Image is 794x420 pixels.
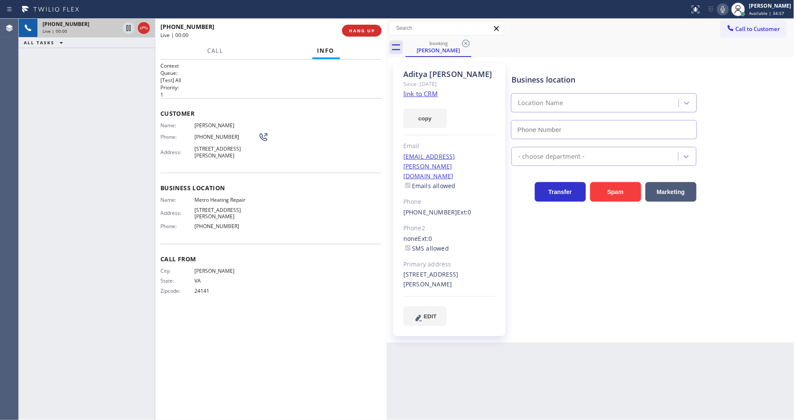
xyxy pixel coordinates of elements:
[403,270,496,289] div: [STREET_ADDRESS][PERSON_NAME]
[160,288,194,294] span: Zipcode:
[160,134,194,140] span: Phone:
[160,91,382,98] p: 1
[405,183,411,188] input: Emails allowed
[403,79,496,89] div: Since: [DATE]
[160,268,194,274] span: City:
[194,146,258,159] span: [STREET_ADDRESS][PERSON_NAME]
[403,69,496,79] div: Aditya [PERSON_NAME]
[202,43,228,59] button: Call
[403,89,438,98] a: link to CRM
[736,25,780,33] span: Call to Customer
[194,197,258,203] span: Metro Heating Repair
[194,122,258,129] span: [PERSON_NAME]
[518,151,585,161] div: - choose department -
[160,149,194,155] span: Address:
[160,109,382,117] span: Customer
[194,288,258,294] span: 24141
[457,208,471,216] span: Ext: 0
[405,245,411,251] input: SMS allowed
[138,22,150,34] button: Hang up
[160,122,194,129] span: Name:
[590,182,641,202] button: Spam
[511,120,697,139] input: Phone Number
[403,234,496,254] div: none
[403,141,496,151] div: Email
[749,2,791,9] div: [PERSON_NAME]
[342,25,382,37] button: HANG UP
[403,208,457,216] a: [PHONE_NUMBER]
[19,37,71,48] button: ALL TASKS
[403,244,449,252] label: SMS allowed
[160,69,382,77] h2: Queue:
[349,28,375,34] span: HANG UP
[535,182,586,202] button: Transfer
[160,31,189,39] span: Live | 00:00
[645,182,697,202] button: Marketing
[160,84,382,91] h2: Priority:
[403,152,455,180] a: [EMAIL_ADDRESS][PERSON_NAME][DOMAIN_NAME]
[160,277,194,284] span: State:
[403,223,496,233] div: Phone2
[160,77,382,84] p: [Test] All
[403,260,496,269] div: Primary address
[160,223,194,229] span: Phone:
[160,184,382,192] span: Business location
[749,10,785,16] span: Available | 34:57
[406,40,471,46] div: booking
[43,28,67,34] span: Live | 00:00
[406,46,471,54] div: [PERSON_NAME]
[207,47,223,54] span: Call
[194,268,258,274] span: [PERSON_NAME]
[194,134,258,140] span: [PHONE_NUMBER]
[194,207,258,220] span: [STREET_ADDRESS][PERSON_NAME]
[717,3,729,15] button: Mute
[403,182,456,190] label: Emails allowed
[24,40,54,46] span: ALL TASKS
[418,234,432,243] span: Ext: 0
[721,21,786,37] button: Call to Customer
[511,74,696,86] div: Business location
[160,23,214,31] span: [PHONE_NUMBER]
[424,313,437,320] span: EDIT
[403,306,447,326] button: EDIT
[403,109,447,128] button: copy
[43,20,89,28] span: [PHONE_NUMBER]
[123,22,134,34] button: Hold Customer
[406,38,471,56] div: Aditya Chaubal
[390,21,504,35] input: Search
[194,277,258,284] span: VA
[160,255,382,263] span: Call From
[194,223,258,229] span: [PHONE_NUMBER]
[160,62,382,69] h1: Context
[160,197,194,203] span: Name:
[403,197,496,207] div: Phone
[518,98,563,108] div: Location Name
[160,210,194,216] span: Address:
[312,43,340,59] button: Info
[317,47,335,54] span: Info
